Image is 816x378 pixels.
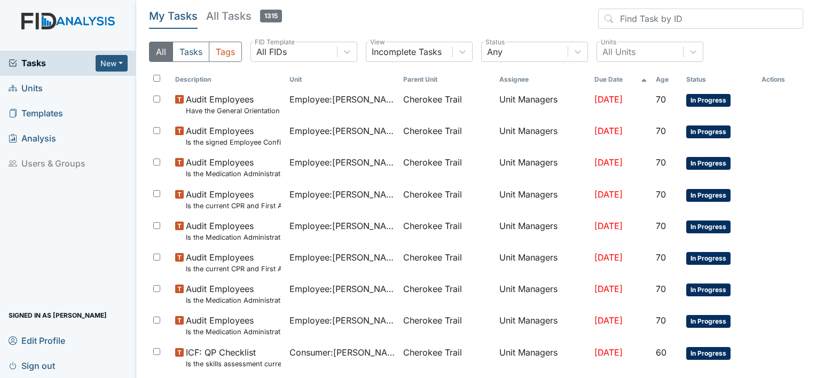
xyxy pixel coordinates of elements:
[149,42,242,62] div: Type filter
[9,357,55,374] span: Sign out
[186,232,281,242] small: Is the Medication Administration Test and 2 observation checklist (hire after 10/07) found in the...
[594,125,623,136] span: [DATE]
[186,106,281,116] small: Have the General Orientation and ICF Orientation forms been completed?
[594,189,623,200] span: [DATE]
[289,314,395,327] span: Employee : [PERSON_NAME], Shmara
[602,45,635,58] div: All Units
[686,220,731,233] span: In Progress
[9,332,65,349] span: Edit Profile
[403,251,462,264] span: Cherokee Trail
[289,188,395,201] span: Employee : [PERSON_NAME]
[403,188,462,201] span: Cherokee Trail
[256,45,287,58] div: All FIDs
[594,252,623,263] span: [DATE]
[403,314,462,327] span: Cherokee Trail
[206,9,282,23] h5: All Tasks
[186,188,281,211] span: Audit Employees Is the current CPR and First Aid Training Certificate found in the file(2 years)?
[495,120,590,152] td: Unit Managers
[260,10,282,22] span: 1315
[172,42,209,62] button: Tasks
[495,70,590,89] th: Assignee
[9,80,43,97] span: Units
[656,189,666,200] span: 70
[403,93,462,106] span: Cherokee Trail
[186,295,281,305] small: Is the Medication Administration certificate found in the file?
[594,347,623,358] span: [DATE]
[656,220,666,231] span: 70
[9,130,56,147] span: Analysis
[656,315,666,326] span: 70
[186,282,281,305] span: Audit Employees Is the Medication Administration certificate found in the file?
[495,278,590,310] td: Unit Managers
[682,70,757,89] th: Toggle SortBy
[186,264,281,274] small: Is the current CPR and First Aid Training Certificate found in the file(2 years)?
[594,283,623,294] span: [DATE]
[487,45,503,58] div: Any
[153,75,160,82] input: Toggle All Rows Selected
[186,327,281,337] small: Is the Medication Administration Test and 2 observation checklist (hire after 10/07) found in the...
[186,156,281,179] span: Audit Employees Is the Medication Administration certificate found in the file?
[656,94,666,105] span: 70
[686,125,731,138] span: In Progress
[149,9,198,23] h5: My Tasks
[186,219,281,242] span: Audit Employees Is the Medication Administration Test and 2 observation checklist (hire after 10/...
[495,89,590,120] td: Unit Managers
[289,346,395,359] span: Consumer : [PERSON_NAME]
[209,42,242,62] button: Tags
[186,314,281,337] span: Audit Employees Is the Medication Administration Test and 2 observation checklist (hire after 10/...
[594,94,623,105] span: [DATE]
[590,70,652,89] th: Toggle SortBy
[656,125,666,136] span: 70
[403,282,462,295] span: Cherokee Trail
[686,189,731,202] span: In Progress
[686,347,731,360] span: In Progress
[495,342,590,373] td: Unit Managers
[656,347,666,358] span: 60
[186,346,281,369] span: ICF: QP Checklist Is the skills assessment current? (document the date in the comment section)
[186,201,281,211] small: Is the current CPR and First Aid Training Certificate found in the file(2 years)?
[686,94,731,107] span: In Progress
[403,219,462,232] span: Cherokee Trail
[656,157,666,168] span: 70
[403,346,462,359] span: Cherokee Trail
[9,105,63,122] span: Templates
[285,70,399,89] th: Toggle SortBy
[495,310,590,341] td: Unit Managers
[149,42,173,62] button: All
[686,315,731,328] span: In Progress
[757,70,803,89] th: Actions
[289,282,395,295] span: Employee : [PERSON_NAME], Shmara
[186,124,281,147] span: Audit Employees Is the signed Employee Confidentiality Agreement in the file (HIPPA)?
[9,307,107,324] span: Signed in as [PERSON_NAME]
[186,359,281,369] small: Is the skills assessment current? (document the date in the comment section)
[686,157,731,170] span: In Progress
[186,137,281,147] small: Is the signed Employee Confidentiality Agreement in the file (HIPPA)?
[495,247,590,278] td: Unit Managers
[495,152,590,183] td: Unit Managers
[289,156,395,169] span: Employee : [PERSON_NAME]
[186,169,281,179] small: Is the Medication Administration certificate found in the file?
[171,70,285,89] th: Toggle SortBy
[186,251,281,274] span: Audit Employees Is the current CPR and First Aid Training Certificate found in the file(2 years)?
[495,184,590,215] td: Unit Managers
[652,70,682,89] th: Toggle SortBy
[594,220,623,231] span: [DATE]
[656,283,666,294] span: 70
[403,124,462,137] span: Cherokee Trail
[594,315,623,326] span: [DATE]
[656,252,666,263] span: 70
[495,215,590,247] td: Unit Managers
[289,219,395,232] span: Employee : [PERSON_NAME]
[594,157,623,168] span: [DATE]
[186,93,281,116] span: Audit Employees Have the General Orientation and ICF Orientation forms been completed?
[96,55,128,72] button: New
[289,93,395,106] span: Employee : [PERSON_NAME]
[598,9,803,29] input: Find Task by ID
[403,156,462,169] span: Cherokee Trail
[399,70,495,89] th: Toggle SortBy
[372,45,442,58] div: Incomplete Tasks
[686,283,731,296] span: In Progress
[289,251,395,264] span: Employee : [PERSON_NAME], [PERSON_NAME]
[9,57,96,69] a: Tasks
